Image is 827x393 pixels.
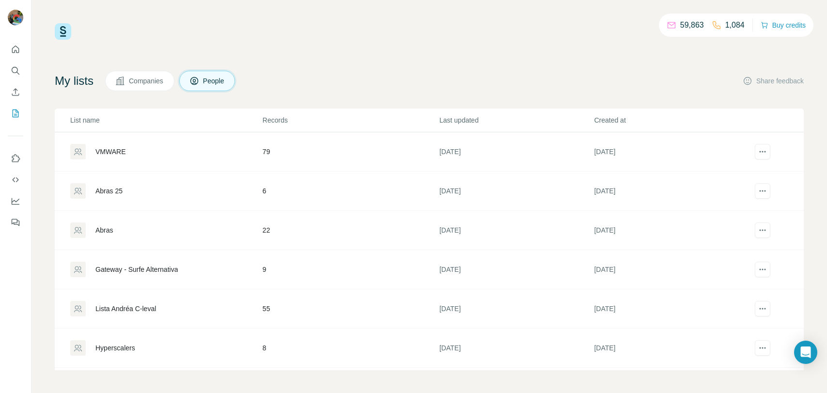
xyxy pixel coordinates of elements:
button: actions [755,340,770,356]
div: Open Intercom Messenger [794,341,817,364]
button: Use Surfe on LinkedIn [8,150,23,167]
button: Enrich CSV [8,83,23,101]
div: Abras 25 [95,186,123,196]
td: [DATE] [439,329,593,368]
td: 6 [262,172,439,211]
td: [DATE] [593,211,748,250]
button: Search [8,62,23,79]
td: [DATE] [593,172,748,211]
td: 9 [262,250,439,289]
td: [DATE] [439,250,593,289]
button: Quick start [8,41,23,58]
td: 55 [262,289,439,329]
td: [DATE] [439,211,593,250]
p: 1,084 [725,19,745,31]
td: 22 [262,211,439,250]
p: Records [263,115,438,125]
td: [DATE] [593,329,748,368]
td: 8 [262,329,439,368]
button: actions [755,144,770,159]
h4: My lists [55,73,94,89]
td: [DATE] [439,132,593,172]
button: Buy credits [761,18,806,32]
button: actions [755,183,770,199]
td: [DATE] [593,289,748,329]
button: actions [755,301,770,316]
div: Gateway - Surfe Alternativa [95,265,178,274]
button: actions [755,222,770,238]
p: 59,863 [680,19,704,31]
button: Feedback [8,214,23,231]
p: List name [70,115,262,125]
div: Lista Andréa C-leval [95,304,156,314]
img: Surfe Logo [55,23,71,40]
td: [DATE] [439,289,593,329]
button: actions [755,262,770,277]
td: [DATE] [593,132,748,172]
td: 79 [262,132,439,172]
button: Use Surfe API [8,171,23,189]
p: Created at [594,115,748,125]
button: Dashboard [8,192,23,210]
div: Abras [95,225,113,235]
td: [DATE] [439,172,593,211]
td: [DATE] [593,250,748,289]
p: Last updated [439,115,593,125]
span: Companies [129,76,164,86]
button: My lists [8,105,23,122]
div: VMWARE [95,147,125,157]
div: Hyperscalers [95,343,135,353]
span: People [203,76,225,86]
button: Share feedback [743,76,804,86]
img: Avatar [8,10,23,25]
